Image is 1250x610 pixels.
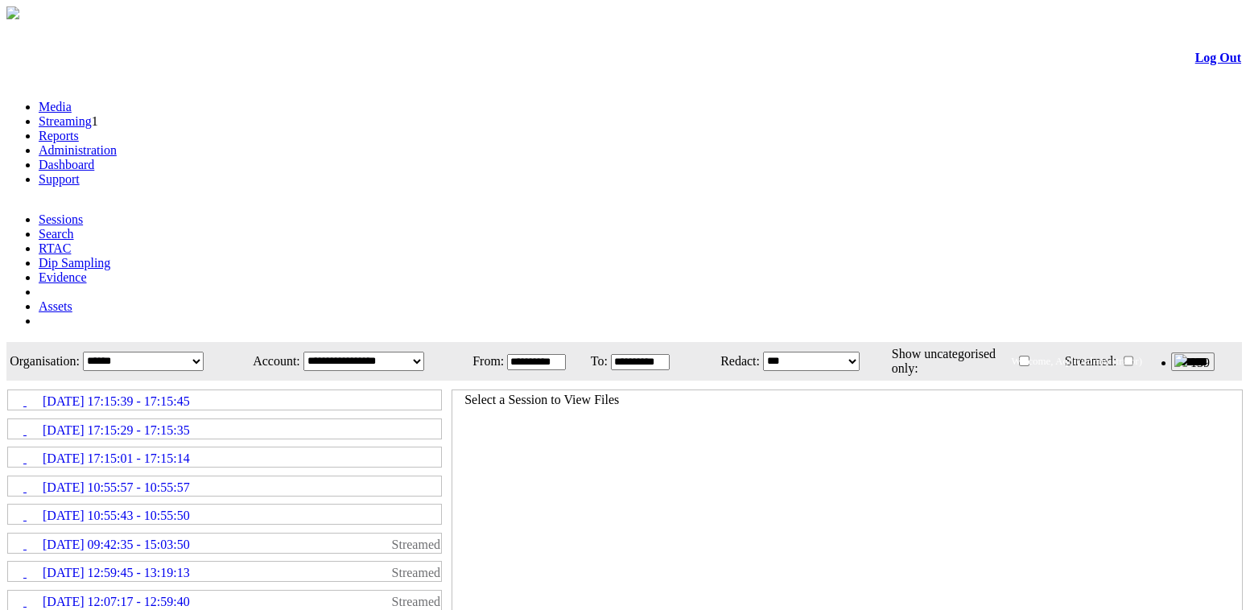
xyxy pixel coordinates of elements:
a: [DATE] 09:42:35 - 15:03:50 [9,534,440,552]
a: Streaming [39,114,92,128]
a: Search [39,227,74,241]
td: From: [463,344,505,379]
td: Redact: [688,344,761,379]
span: 139 [1190,356,1210,369]
a: [DATE] 17:15:01 - 17:15:14 [9,448,440,466]
span: [DATE] 10:55:43 - 10:55:50 [43,509,190,523]
span: [DATE] 12:07:17 - 12:59:40 [43,595,190,609]
a: Assets [39,299,72,313]
a: [DATE] 17:15:29 - 17:15:35 [9,420,440,438]
td: Account: [239,344,301,379]
a: Reports [39,129,79,142]
span: Streamed [392,566,440,580]
span: 1 [92,114,98,128]
a: [DATE] 10:55:57 - 10:55:57 [9,477,440,495]
span: Streamed [392,595,440,609]
a: Log Out [1195,51,1241,64]
span: [DATE] 10:55:57 - 10:55:57 [43,480,190,495]
a: RTAC [39,241,71,255]
td: Organisation: [8,344,80,379]
span: Streamed [392,538,440,552]
span: [DATE] 12:59:45 - 13:19:13 [43,566,190,580]
img: arrow-3.png [6,6,19,19]
span: [DATE] 09:42:35 - 15:03:50 [43,538,190,552]
span: Show uncategorised only: [892,347,996,375]
img: bell25.png [1174,354,1187,367]
a: Administration [39,143,117,157]
a: [DATE] 17:15:39 - 17:15:45 [9,391,440,409]
span: [DATE] 17:15:29 - 17:15:35 [43,423,190,438]
a: [DATE] 12:07:17 - 12:59:40 [9,591,440,609]
td: To: [584,344,608,379]
span: [DATE] 17:15:01 - 17:15:14 [43,451,190,466]
a: Dashboard [39,158,94,171]
a: Sessions [39,212,83,226]
span: [DATE] 17:15:39 - 17:15:45 [43,394,190,409]
a: Dip Sampling [39,256,110,270]
a: [DATE] 12:59:45 - 13:19:13 [9,563,440,580]
a: Support [39,172,80,186]
a: Media [39,100,72,113]
a: Evidence [39,270,87,284]
td: Select a Session to View Files [464,392,620,408]
span: Welcome, Aqil (Administrator) [1012,355,1143,367]
a: [DATE] 10:55:43 - 10:55:50 [9,505,440,523]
